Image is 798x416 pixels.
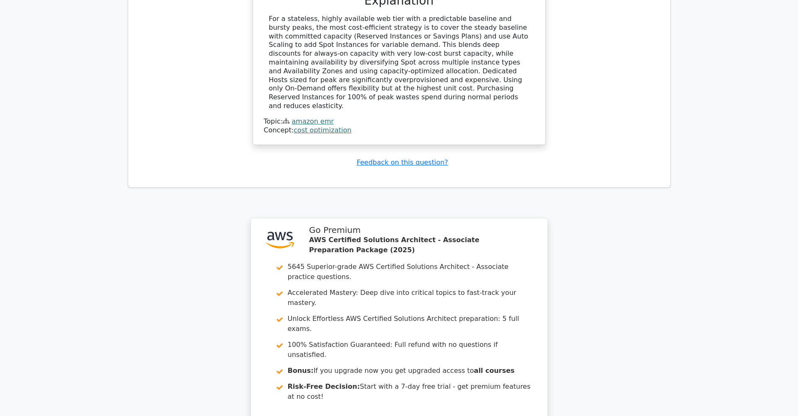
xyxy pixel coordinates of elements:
[356,158,448,166] a: Feedback on this question?
[264,126,535,135] div: Concept:
[294,126,351,134] a: cost optimization
[292,117,334,125] a: amazon emr
[269,15,529,111] div: For a stateless, highly available web tier with a predictable baseline and bursty peaks, the most...
[264,117,535,126] div: Topic:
